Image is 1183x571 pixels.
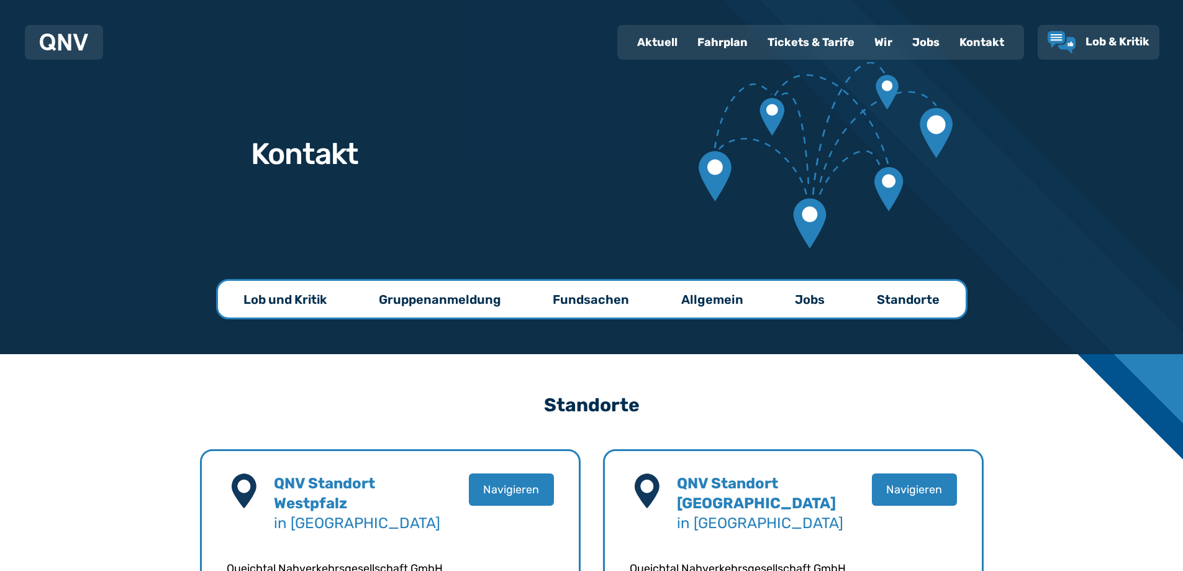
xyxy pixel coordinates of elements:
[795,291,825,308] p: Jobs
[852,281,964,317] a: Standorte
[864,26,902,58] a: Wir
[877,291,940,308] p: Standorte
[40,34,88,51] img: QNV Logo
[200,383,984,427] h3: Standorte
[528,281,654,317] a: Fundsachen
[354,281,526,317] a: Gruppenanmeldung
[677,475,836,512] b: QNV Standort [GEOGRAPHIC_DATA]
[770,281,850,317] a: Jobs
[243,291,327,308] p: Lob und Kritik
[656,281,768,317] a: Allgemein
[553,291,629,308] p: Fundsachen
[758,26,864,58] a: Tickets & Tarife
[469,473,554,506] button: Navigieren
[950,26,1014,58] a: Kontakt
[677,473,843,533] h4: in [GEOGRAPHIC_DATA]
[379,291,501,308] p: Gruppenanmeldung
[274,475,375,512] b: QNV Standort Westpfalz
[274,473,440,533] h4: in [GEOGRAPHIC_DATA]
[699,62,952,249] img: Verbundene Kartenmarkierungen
[627,26,687,58] a: Aktuell
[219,281,351,317] a: Lob und Kritik
[1086,35,1149,48] span: Lob & Kritik
[40,30,88,55] a: QNV Logo
[251,139,359,169] h1: Kontakt
[687,26,758,58] a: Fahrplan
[681,291,743,308] p: Allgemein
[1048,31,1149,53] a: Lob & Kritik
[872,473,957,506] button: Navigieren
[902,26,950,58] a: Jobs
